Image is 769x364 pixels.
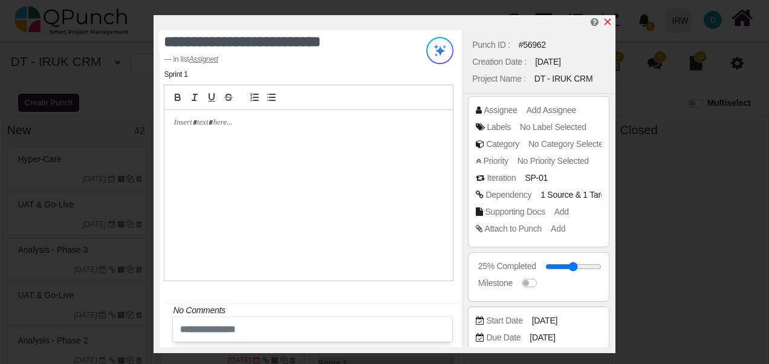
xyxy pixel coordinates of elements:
[189,55,218,63] u: Assigned
[540,190,573,200] span: <div class="badge badge-secondary"> Event Management FS</div>
[530,331,555,344] span: [DATE]
[518,156,589,166] span: No Priority Selected
[540,189,612,201] span: &
[164,54,402,65] footer: in list
[189,55,218,63] cite: Source Title
[591,18,599,27] i: Edit Punch
[173,305,225,315] i: No Comments
[485,206,545,218] div: Supporting Docs
[484,104,517,117] div: Assignee
[486,314,522,327] div: Start Date
[164,69,187,80] li: Sprint 1
[426,37,453,64] img: Try writing with AI
[472,73,526,85] div: Project Name :
[519,39,546,51] div: #56962
[487,121,511,134] div: Labels
[485,189,531,201] div: Dependency
[527,105,576,115] span: Add Assignee
[551,224,565,233] span: Add
[525,173,548,183] span: SP-01
[520,122,586,132] span: No Label Selected
[478,277,513,290] div: Milestone
[486,138,519,151] div: Category
[478,260,536,273] div: 25% Completed
[554,207,569,216] span: Add
[483,155,508,167] div: Priority
[484,223,542,235] div: Attach to Punch
[528,139,608,149] span: No Category Selected
[534,73,592,85] div: DT - IRUK CRM
[532,314,557,327] span: [DATE]
[487,172,516,184] div: Iteration
[535,56,560,68] div: [DATE]
[472,56,527,68] div: Creation Date :
[603,17,612,27] svg: x
[472,39,510,51] div: Punch ID :
[583,190,612,200] span: <div class="badge badge-secondary"> Record activities FS</div>
[486,331,521,344] div: Due Date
